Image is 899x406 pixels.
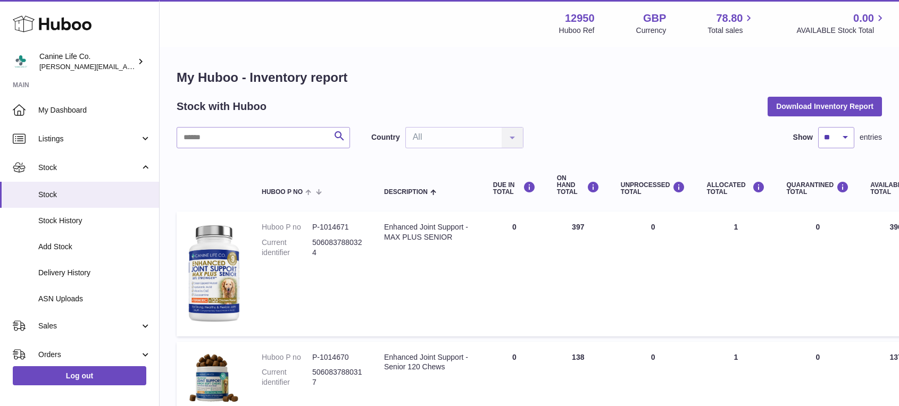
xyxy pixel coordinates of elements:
[177,99,267,114] h2: Stock with Huboo
[39,52,135,72] div: Canine Life Co.
[13,54,29,70] img: kevin@clsgltd.co.uk
[696,212,776,336] td: 1
[312,238,363,258] dd: 5060837880324
[768,97,882,116] button: Download Inventory Report
[796,26,886,36] span: AVAILABLE Stock Total
[643,11,666,26] strong: GBP
[815,353,820,361] span: 0
[38,242,151,252] span: Add Stock
[610,212,696,336] td: 0
[38,190,151,200] span: Stock
[557,175,600,196] div: ON HAND Total
[565,11,595,26] strong: 12950
[262,238,312,258] dt: Current identifier
[312,352,363,362] dd: P-1014670
[559,26,595,36] div: Huboo Ref
[384,352,472,373] div: Enhanced Joint Support - Senior 120 Chews
[707,11,755,36] a: 78.80 Total sales
[793,132,813,142] label: Show
[796,11,886,36] a: 0.00 AVAILABLE Stock Total
[707,26,755,36] span: Total sales
[38,350,140,360] span: Orders
[38,216,151,226] span: Stock History
[621,181,686,196] div: UNPROCESSED Total
[636,26,667,36] div: Currency
[38,321,140,331] span: Sales
[853,11,874,26] span: 0.00
[38,294,151,304] span: ASN Uploads
[312,367,363,387] dd: 5060837880317
[815,223,820,231] span: 0
[860,132,882,142] span: entries
[38,163,140,173] span: Stock
[384,189,428,196] span: Description
[786,181,849,196] div: QUARANTINED Total
[38,134,140,144] span: Listings
[262,222,312,232] dt: Huboo P no
[262,189,303,196] span: Huboo P no
[371,132,400,142] label: Country
[706,181,765,196] div: ALLOCATED Total
[38,105,151,115] span: My Dashboard
[493,181,536,196] div: DUE IN TOTAL
[39,62,213,71] span: [PERSON_NAME][EMAIL_ADDRESS][DOMAIN_NAME]
[546,212,610,336] td: 397
[482,212,546,336] td: 0
[38,268,151,278] span: Delivery History
[716,11,743,26] span: 78.80
[262,367,312,387] dt: Current identifier
[312,222,363,232] dd: P-1014671
[262,352,312,362] dt: Huboo P no
[187,352,240,405] img: product image
[187,222,240,323] img: product image
[384,222,472,242] div: Enhanced Joint Support - MAX PLUS SENIOR
[13,366,146,385] a: Log out
[177,69,882,86] h1: My Huboo - Inventory report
